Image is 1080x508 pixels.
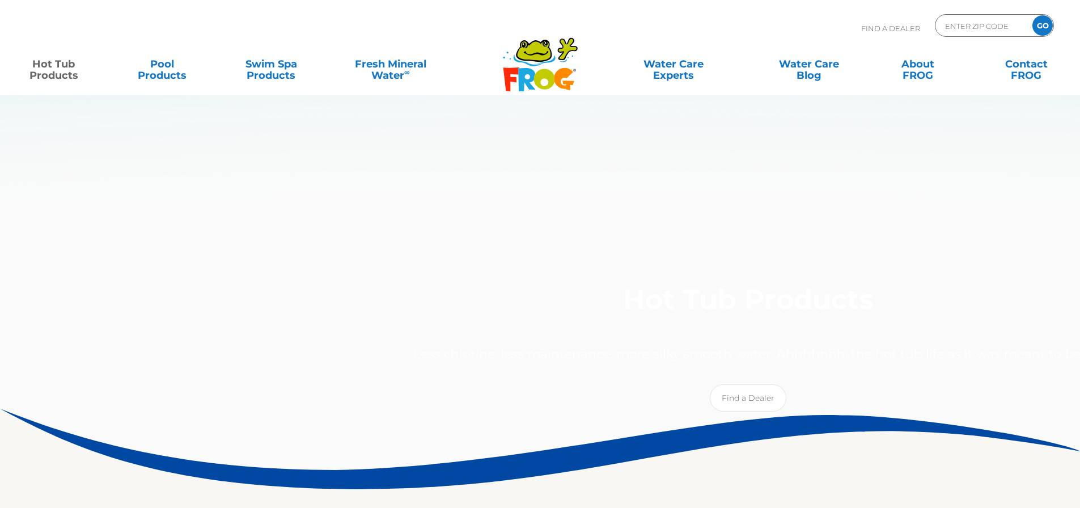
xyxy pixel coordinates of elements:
a: ContactFROG [984,53,1069,75]
a: Hot TubProducts [11,53,96,75]
a: Water CareExperts [605,53,742,75]
a: Swim SpaProducts [229,53,314,75]
sup: ∞ [404,67,410,77]
p: Find A Dealer [861,14,920,43]
a: Water CareBlog [766,53,851,75]
a: Fresh MineralWater∞ [337,53,443,75]
a: PoolProducts [120,53,205,75]
a: AboutFROG [875,53,960,75]
input: GO [1032,15,1053,36]
a: Find a Dealer [710,384,786,412]
img: Frog Products Logo [497,23,584,92]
